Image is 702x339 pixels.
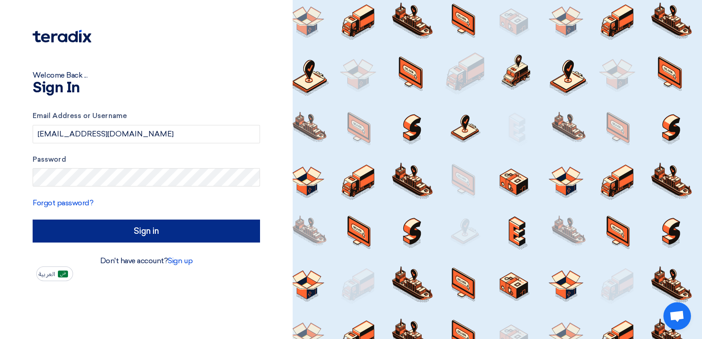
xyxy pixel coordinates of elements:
h1: Sign In [33,81,260,96]
a: Sign up [168,256,192,265]
input: Sign in [33,220,260,243]
input: Enter your business email or username [33,125,260,143]
button: العربية [36,266,73,281]
div: Welcome Back ... [33,70,260,81]
div: Don't have account? [33,255,260,266]
label: Email Address or Username [33,111,260,121]
a: Forgot password? [33,198,93,207]
a: Open chat [663,302,691,330]
img: Teradix logo [33,30,91,43]
span: العربية [39,271,55,277]
label: Password [33,154,260,165]
img: ar-AR.png [58,271,68,277]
